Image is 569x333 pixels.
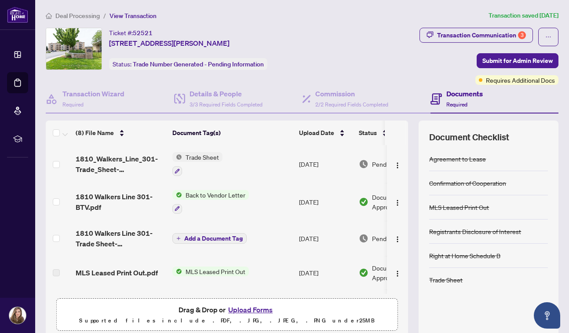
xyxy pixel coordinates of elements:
[172,233,247,244] button: Add a Document Tag
[315,101,388,108] span: 2/2 Required Fields Completed
[446,88,483,99] h4: Documents
[390,195,405,209] button: Logo
[390,266,405,280] button: Logo
[429,275,463,285] div: Trade Sheet
[184,235,243,242] span: Add a Document Tag
[72,121,169,145] th: (8) File Name
[62,101,84,108] span: Required
[394,236,401,243] img: Logo
[419,28,533,43] button: Transaction Communication3
[133,29,153,37] span: 52521
[76,128,114,138] span: (8) File Name
[109,28,153,38] div: Ticket #:
[394,162,401,169] img: Logo
[55,12,100,20] span: Deal Processing
[172,190,249,214] button: Status IconBack to Vendor Letter
[372,263,427,282] span: Document Approved
[76,191,165,212] span: 1810 Walkers Line 301-BTV.pdf
[295,256,355,289] td: [DATE]
[437,28,526,42] div: Transaction Communication
[359,268,368,278] img: Document Status
[429,131,509,143] span: Document Checklist
[299,128,334,138] span: Upload Date
[446,101,467,108] span: Required
[534,302,560,329] button: Open asap
[172,152,222,176] button: Status IconTrade Sheet
[394,199,401,206] img: Logo
[295,221,355,256] td: [DATE]
[62,88,124,99] h4: Transaction Wizard
[372,234,416,243] span: Pending Review
[172,267,249,276] button: Status IconMLS Leased Print Out
[429,178,506,188] div: Confirmation of Cooperation
[226,304,275,315] button: Upload Forms
[176,236,181,241] span: plus
[394,270,401,277] img: Logo
[486,75,555,85] span: Requires Additional Docs
[46,13,52,19] span: home
[295,121,355,145] th: Upload Date
[179,304,275,315] span: Drag & Drop or
[429,154,486,164] div: Agreement to Lease
[315,88,388,99] h4: Commission
[133,60,264,68] span: Trade Number Generated - Pending Information
[545,34,551,40] span: ellipsis
[76,228,165,249] span: 1810 Walkers Line 301-Trade Sheet-[PERSON_NAME] to Review.pdf
[190,101,263,108] span: 3/3 Required Fields Completed
[429,251,500,260] div: Right at Home Schedule B
[109,38,230,48] span: [STREET_ADDRESS][PERSON_NAME]
[295,145,355,183] td: [DATE]
[9,307,26,324] img: Profile Icon
[7,7,28,23] img: logo
[182,152,222,162] span: Trade Sheet
[359,197,368,207] img: Document Status
[355,121,430,145] th: Status
[109,12,157,20] span: View Transaction
[182,267,249,276] span: MLS Leased Print Out
[62,315,392,326] p: Supported files include .PDF, .JPG, .JPEG, .PNG under 25 MB
[359,128,377,138] span: Status
[76,154,165,175] span: 1810_Walkers_Line_301-Trade_Sheet-[PERSON_NAME].pdf
[190,88,263,99] h4: Details & People
[372,192,427,212] span: Document Approved
[295,289,355,327] td: [DATE]
[46,28,102,70] img: IMG-W12332365_1.jpg
[172,267,182,276] img: Status Icon
[76,267,158,278] span: MLS Leased Print Out.pdf
[57,299,397,331] span: Drag & Drop orUpload FormsSupported files include .PDF, .JPG, .JPEG, .PNG under25MB
[429,202,489,212] div: MLS Leased Print Out
[182,190,249,200] span: Back to Vendor Letter
[518,31,526,39] div: 3
[103,11,106,21] li: /
[390,157,405,171] button: Logo
[482,54,553,68] span: Submit for Admin Review
[169,121,295,145] th: Document Tag(s)
[359,234,368,243] img: Document Status
[429,227,521,236] div: Registrants Disclosure of Interest
[172,190,182,200] img: Status Icon
[477,53,558,68] button: Submit for Admin Review
[489,11,558,21] article: Transaction saved [DATE]
[372,159,416,169] span: Pending Review
[109,58,267,70] div: Status:
[172,152,182,162] img: Status Icon
[359,159,368,169] img: Document Status
[390,231,405,245] button: Logo
[295,183,355,221] td: [DATE]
